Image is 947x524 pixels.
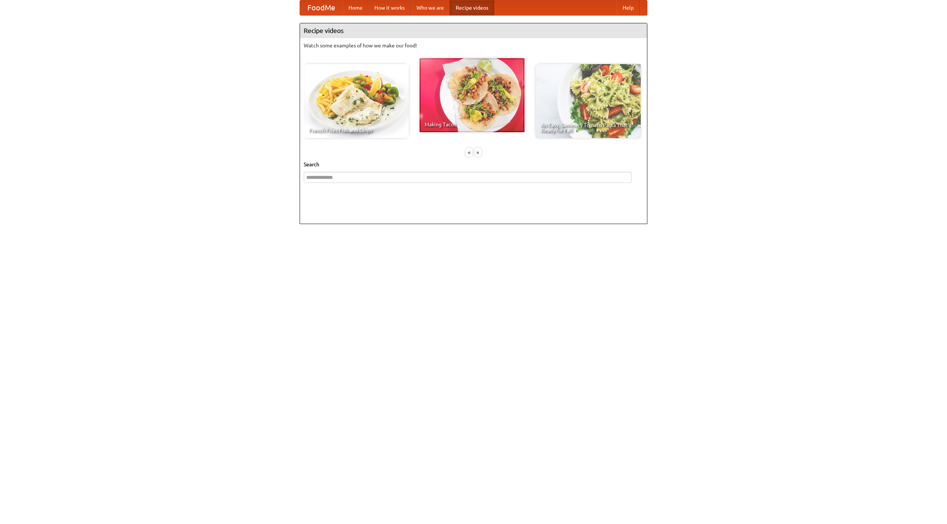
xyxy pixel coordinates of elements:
[343,0,368,15] a: Home
[541,123,636,133] span: An Easy, Summery Tomato Pasta That's Ready for Fall
[536,64,641,138] a: An Easy, Summery Tomato Pasta That's Ready for Fall
[304,64,409,138] a: French Fries Fish and Chips
[419,58,525,132] a: Making Tacos
[300,23,647,38] h4: Recipe videos
[304,42,643,49] p: Watch some examples of how we make our food!
[300,0,343,15] a: FoodMe
[475,148,481,157] div: »
[466,148,472,157] div: «
[617,0,640,15] a: Help
[411,0,450,15] a: Who we are
[368,0,411,15] a: How it works
[304,161,643,168] h5: Search
[309,128,404,133] span: French Fries Fish and Chips
[450,0,494,15] a: Recipe videos
[425,122,519,127] span: Making Tacos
